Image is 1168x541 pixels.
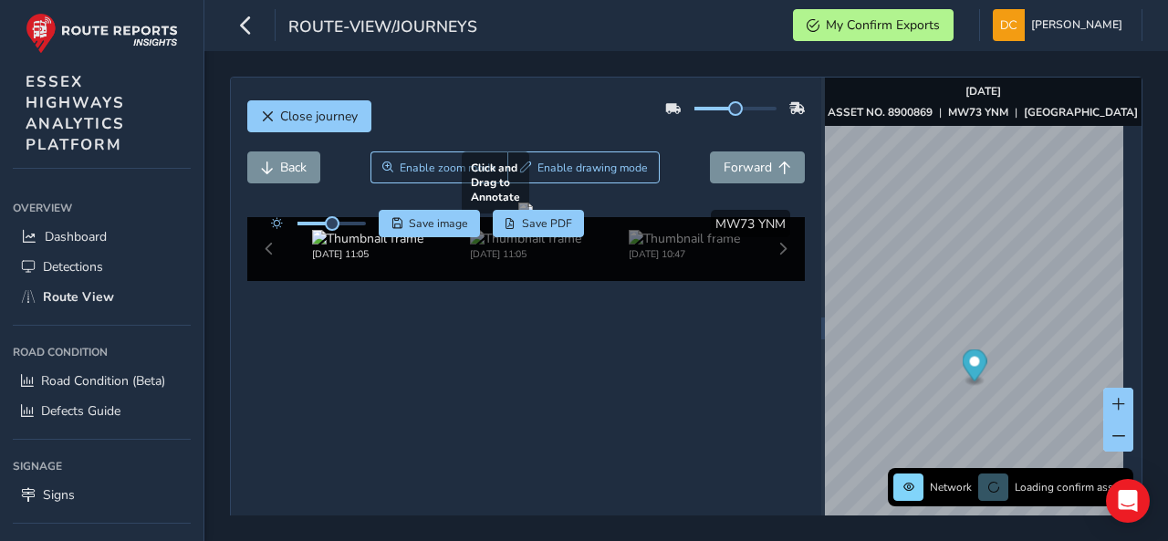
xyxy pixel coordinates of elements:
[13,453,191,480] div: Signage
[13,222,191,252] a: Dashboard
[26,13,178,54] img: rr logo
[13,480,191,510] a: Signs
[962,349,986,387] div: Map marker
[507,151,660,183] button: Draw
[312,230,423,247] img: Thumbnail frame
[470,230,581,247] img: Thumbnail frame
[715,215,786,233] span: MW73 YNM
[493,210,585,237] button: PDF
[13,252,191,282] a: Detections
[1015,480,1128,494] span: Loading confirm assets
[1031,9,1122,41] span: [PERSON_NAME]
[13,338,191,366] div: Road Condition
[826,16,940,34] span: My Confirm Exports
[247,100,371,132] button: Close journey
[45,228,107,245] span: Dashboard
[828,105,933,120] strong: ASSET NO. 8900869
[400,161,496,175] span: Enable zoom mode
[43,486,75,504] span: Signs
[930,480,972,494] span: Network
[280,108,358,125] span: Close journey
[43,258,103,276] span: Detections
[537,161,648,175] span: Enable drawing mode
[370,151,508,183] button: Zoom
[247,151,320,183] button: Back
[793,9,954,41] button: My Confirm Exports
[1024,105,1138,120] strong: [GEOGRAPHIC_DATA]
[41,402,120,420] span: Defects Guide
[13,194,191,222] div: Overview
[26,71,125,155] span: ESSEX HIGHWAYS ANALYTICS PLATFORM
[470,247,581,261] div: [DATE] 11:05
[710,151,805,183] button: Forward
[379,210,480,237] button: Save
[629,247,740,261] div: [DATE] 10:47
[409,216,468,231] span: Save image
[13,282,191,312] a: Route View
[43,288,114,306] span: Route View
[522,216,572,231] span: Save PDF
[288,16,477,41] span: route-view/journeys
[629,230,740,247] img: Thumbnail frame
[280,159,307,176] span: Back
[965,84,1001,99] strong: [DATE]
[13,366,191,396] a: Road Condition (Beta)
[724,159,772,176] span: Forward
[993,9,1025,41] img: diamond-layout
[993,9,1129,41] button: [PERSON_NAME]
[41,372,165,390] span: Road Condition (Beta)
[948,105,1008,120] strong: MW73 YNM
[1106,479,1150,523] div: Open Intercom Messenger
[828,105,1138,120] div: | |
[13,396,191,426] a: Defects Guide
[312,247,423,261] div: [DATE] 11:05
